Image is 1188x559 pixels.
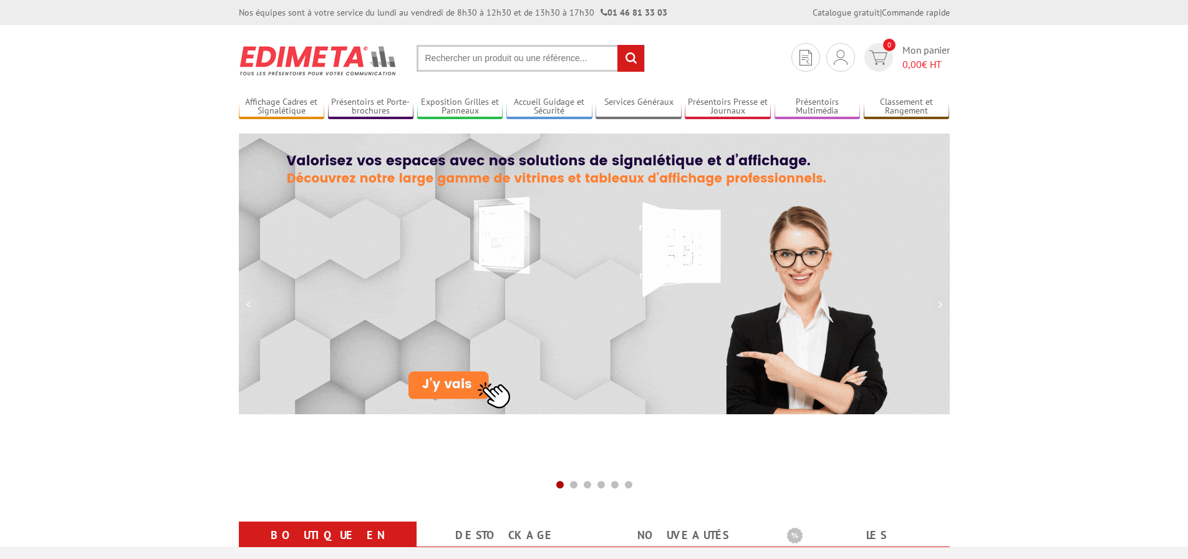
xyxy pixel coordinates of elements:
input: Rechercher un produit ou une référence... [417,45,645,72]
a: Présentoirs Presse et Journaux [685,97,771,117]
a: Présentoirs Multimédia [775,97,861,117]
input: rechercher [617,45,644,72]
b: Les promotions [787,524,943,549]
span: 0,00 [902,58,922,70]
div: | [813,6,950,19]
span: Mon panier [902,43,950,72]
a: nouveautés [609,524,757,547]
a: Accueil Guidage et Sécurité [506,97,592,117]
a: Catalogue gratuit [813,7,880,18]
span: 0 [883,39,896,51]
a: Classement et Rangement [864,97,950,117]
img: devis rapide [799,50,812,66]
a: Destockage [432,524,579,547]
a: Exposition Grilles et Panneaux [417,97,503,117]
span: € HT [902,57,950,72]
strong: 01 46 81 33 03 [601,7,667,18]
a: Services Généraux [596,97,682,117]
a: Commande rapide [882,7,950,18]
img: devis rapide [869,51,887,65]
a: Affichage Cadres et Signalétique [239,97,325,117]
a: Présentoirs et Porte-brochures [328,97,414,117]
img: devis rapide [834,50,848,65]
img: Présentoir, panneau, stand - Edimeta - PLV, affichage, mobilier bureau, entreprise [239,37,398,84]
a: devis rapide 0 Mon panier 0,00€ HT [861,43,950,72]
div: Nos équipes sont à votre service du lundi au vendredi de 8h30 à 12h30 et de 13h30 à 17h30 [239,6,667,19]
